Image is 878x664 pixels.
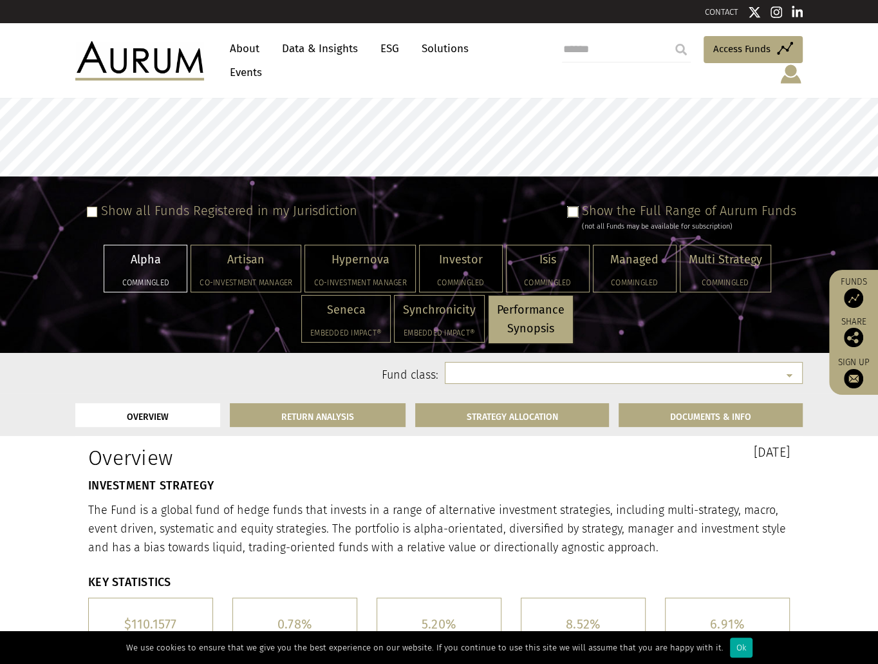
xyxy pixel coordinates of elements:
[88,446,429,470] h1: Overview
[230,403,406,427] a: RETURN ANALYSIS
[415,403,610,427] a: STRATEGY ALLOCATION
[602,279,668,287] h5: Commingled
[515,251,581,269] p: Isis
[387,618,491,631] h5: 5.20%
[223,37,266,61] a: About
[713,41,771,57] span: Access Funds
[748,6,761,19] img: Twitter icon
[276,37,364,61] a: Data & Insights
[88,501,790,556] p: The Fund is a global fund of hedge funds that invests in a range of alternative investment strate...
[88,575,171,589] strong: KEY STATISTICS
[689,279,762,287] h5: Commingled
[243,618,347,631] h5: 0.78%
[313,251,406,269] p: Hypernova
[88,479,214,493] strong: INVESTMENT STRATEGY
[101,203,357,218] label: Show all Funds Registered in my Jurisdiction
[200,279,292,287] h5: Co-investment Manager
[310,301,382,319] p: Seneca
[582,203,796,218] label: Show the Full Range of Aurum Funds
[844,289,863,308] img: Access Funds
[223,61,262,84] a: Events
[497,301,565,338] p: Performance Synopsis
[75,41,204,80] img: Aurum
[836,357,872,388] a: Sign up
[675,618,780,631] h5: 6.91%
[113,251,178,269] p: Alpha
[844,369,863,388] img: Sign up to our newsletter
[689,251,762,269] p: Multi Strategy
[836,276,872,308] a: Funds
[582,221,796,232] div: (not all Funds may be available for subscription)
[705,7,738,17] a: CONTACT
[374,37,406,61] a: ESG
[619,403,803,427] a: DOCUMENTS & INFO
[313,279,406,287] h5: Co-investment Manager
[844,328,863,347] img: Share this post
[415,37,475,61] a: Solutions
[668,37,694,62] input: Submit
[704,36,803,63] a: Access Funds
[779,63,803,85] img: account-icon.svg
[200,367,438,384] label: Fund class:
[113,279,178,287] h5: Commingled
[449,446,790,459] h3: [DATE]
[515,279,581,287] h5: Commingled
[730,638,752,658] div: Ok
[403,329,476,337] h5: Embedded Impact®
[428,279,494,287] h5: Commingled
[200,251,292,269] p: Artisan
[403,301,476,319] p: Synchronicity
[602,251,668,269] p: Managed
[428,251,494,269] p: Investor
[531,618,635,631] h5: 8.52%
[310,329,382,337] h5: Embedded Impact®
[836,318,872,347] div: Share
[98,618,203,631] h5: $110.1577
[792,6,803,19] img: Linkedin icon
[771,6,782,19] img: Instagram icon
